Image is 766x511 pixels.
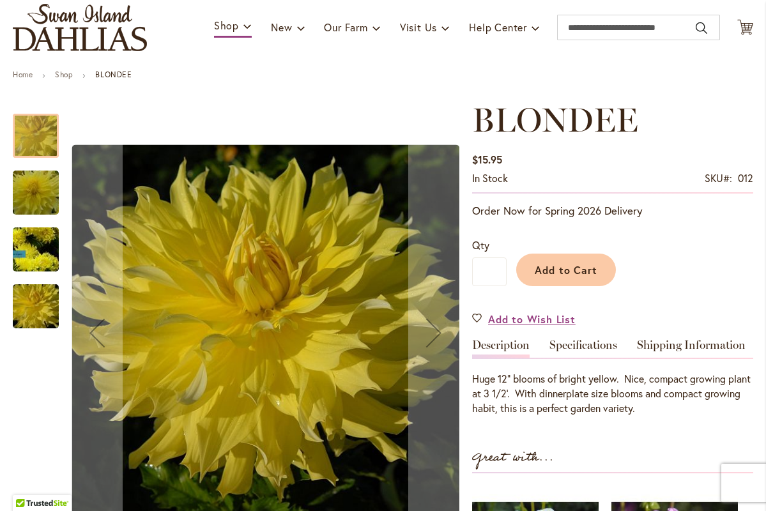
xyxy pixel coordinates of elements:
span: Visit Us [400,20,437,34]
button: Add to Cart [516,254,616,286]
span: Help Center [469,20,527,34]
a: store logo [13,4,147,51]
div: Huge 12" blooms of bright yellow. Nice, compact growing plant at 3 1/2'. With dinnerplate size bl... [472,372,753,416]
strong: Great with... [472,447,554,468]
a: Home [13,70,33,79]
span: Add to Cart [535,263,598,277]
div: Availability [472,171,508,186]
span: New [271,20,292,34]
span: $15.95 [472,153,502,166]
strong: BLONDEE [95,70,132,79]
a: Description [472,339,530,358]
span: Add to Wish List [488,312,576,326]
span: BLONDEE [472,100,638,140]
div: Detailed Product Info [472,339,753,416]
span: In stock [472,171,508,185]
div: Blondee [13,215,72,271]
span: Qty [472,238,489,252]
div: Blondee [13,158,72,215]
div: Blondee [13,271,59,328]
a: Shipping Information [637,339,746,358]
span: Our Farm [324,20,367,34]
a: Add to Wish List [472,312,576,326]
iframe: Launch Accessibility Center [10,466,45,501]
span: Shop [214,19,239,32]
div: Blondee [13,101,72,158]
div: 012 [738,171,753,186]
p: Order Now for Spring 2026 Delivery [472,203,753,218]
a: Shop [55,70,73,79]
a: Specifications [549,339,617,358]
strong: SKU [705,171,732,185]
